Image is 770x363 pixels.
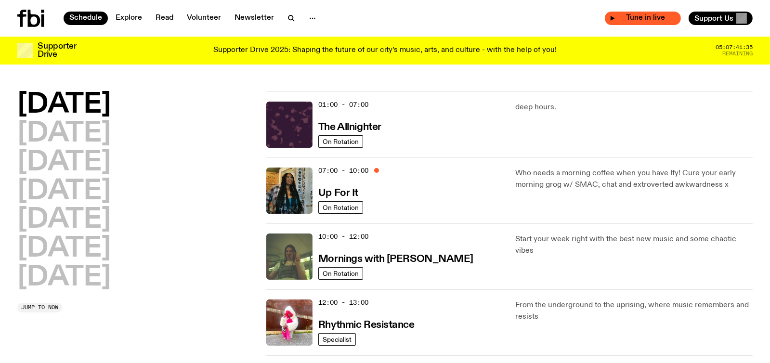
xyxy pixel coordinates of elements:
[515,102,753,113] p: deep hours.
[181,12,227,25] a: Volunteer
[229,12,280,25] a: Newsletter
[318,333,356,346] a: Specialist
[110,12,148,25] a: Explore
[716,45,753,50] span: 05:07:41:35
[318,186,358,198] a: Up For It
[64,12,108,25] a: Schedule
[318,100,368,109] span: 01:00 - 07:00
[318,201,363,214] a: On Rotation
[266,233,313,280] img: Jim Kretschmer in a really cute outfit with cute braids, standing on a train holding up a peace s...
[318,252,473,264] a: Mornings with [PERSON_NAME]
[17,235,111,262] button: [DATE]
[17,120,111,147] button: [DATE]
[318,122,381,132] h3: The Allnighter
[17,149,111,176] button: [DATE]
[689,12,753,25] button: Support Us
[318,267,363,280] a: On Rotation
[150,12,179,25] a: Read
[605,12,681,25] button: On AirUp For ItTune in live
[323,204,359,211] span: On Rotation
[323,336,352,343] span: Specialist
[694,14,733,23] span: Support Us
[318,166,368,175] span: 07:00 - 10:00
[17,91,111,118] button: [DATE]
[318,188,358,198] h3: Up For It
[515,299,753,323] p: From the underground to the uprising, where music remembers and resists
[17,264,111,291] button: [DATE]
[318,320,415,330] h3: Rhythmic Resistance
[21,305,58,310] span: Jump to now
[515,233,753,257] p: Start your week right with the best new music and some chaotic vibes
[722,51,753,56] span: Remaining
[213,46,557,55] p: Supporter Drive 2025: Shaping the future of our city’s music, arts, and culture - with the help o...
[17,303,62,312] button: Jump to now
[323,138,359,145] span: On Rotation
[515,168,753,191] p: Who needs a morning coffee when you have Ify! Cure your early morning grog w/ SMAC, chat and extr...
[266,299,313,346] img: Attu crouches on gravel in front of a brown wall. They are wearing a white fur coat with a hood, ...
[318,254,473,264] h3: Mornings with [PERSON_NAME]
[318,232,368,241] span: 10:00 - 12:00
[318,135,363,148] a: On Rotation
[615,14,676,22] span: Tune in live
[17,207,111,233] button: [DATE]
[318,120,381,132] a: The Allnighter
[38,42,76,59] h3: Supporter Drive
[318,318,415,330] a: Rhythmic Resistance
[323,270,359,277] span: On Rotation
[266,168,313,214] img: Ify - a Brown Skin girl with black braided twists, looking up to the side with her tongue stickin...
[318,298,368,307] span: 12:00 - 13:00
[17,178,111,205] button: [DATE]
